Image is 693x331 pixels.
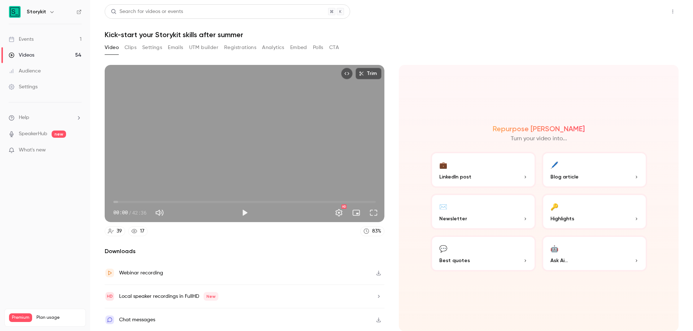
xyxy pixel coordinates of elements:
button: Mute [152,206,167,220]
h6: Storykit [27,8,46,16]
div: Chat messages [119,315,155,324]
button: 🤖Ask Ai... [542,235,647,272]
div: ✉️ [439,201,447,212]
span: Premium [9,313,32,322]
div: Search for videos or events [111,8,183,16]
button: Top Bar Actions [667,6,679,17]
span: What's new [19,146,46,154]
iframe: Noticeable Trigger [73,147,82,154]
button: Turn on miniplayer [349,206,363,220]
button: Trim [356,68,382,79]
div: HD [341,204,346,209]
div: 💬 [439,243,447,254]
div: 🤖 [550,243,558,254]
span: new [52,131,66,138]
a: 17 [128,226,148,236]
div: 🔑 [550,201,558,212]
p: Turn your video into... [511,134,567,143]
button: Settings [332,206,346,220]
div: 83 % [372,228,381,235]
button: Emails [168,42,183,53]
button: Settings [142,42,162,53]
span: Ask Ai... [550,257,568,264]
span: Highlights [550,215,574,222]
div: Webinar recording [119,269,163,277]
img: Storykit [9,6,21,18]
div: Audience [9,67,41,75]
button: Embed video [341,68,353,79]
div: 🖊️ [550,159,558,170]
span: New [204,292,218,301]
button: Full screen [366,206,381,220]
div: 00:00 [113,209,147,216]
button: Play [237,206,252,220]
span: 00:00 [113,209,128,216]
div: 17 [140,228,144,235]
button: Embed [290,42,307,53]
div: Local speaker recordings in FullHD [119,292,218,301]
span: LinkedIn post [439,173,471,181]
button: UTM builder [189,42,218,53]
button: Polls [313,42,323,53]
button: ✉️Newsletter [431,194,536,230]
button: 🔑Highlights [542,194,647,230]
span: 42:36 [132,209,147,216]
button: Share [633,4,661,19]
button: Clips [125,42,136,53]
div: 💼 [439,159,447,170]
button: CTA [329,42,339,53]
h2: Repurpose [PERSON_NAME] [493,124,585,133]
a: 83% [360,226,384,236]
div: Videos [9,52,34,59]
span: Help [19,114,29,122]
button: Registrations [224,42,256,53]
button: 💼LinkedIn post [431,152,536,188]
h2: Downloads [105,247,384,256]
span: Blog article [550,173,579,181]
button: 💬Best quotes [431,235,536,272]
button: Analytics [262,42,284,53]
div: Settings [9,83,38,91]
button: Video [105,42,119,53]
button: 🖊️Blog article [542,152,647,188]
a: SpeakerHub [19,130,47,138]
span: Best quotes [439,257,470,264]
div: Events [9,36,34,43]
div: 39 [117,228,122,235]
li: help-dropdown-opener [9,114,82,122]
a: 39 [105,226,125,236]
span: Newsletter [439,215,467,222]
h1: Kick-start your Storykit skills after summer [105,30,679,39]
span: Plan usage [36,315,81,321]
span: / [128,209,131,216]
